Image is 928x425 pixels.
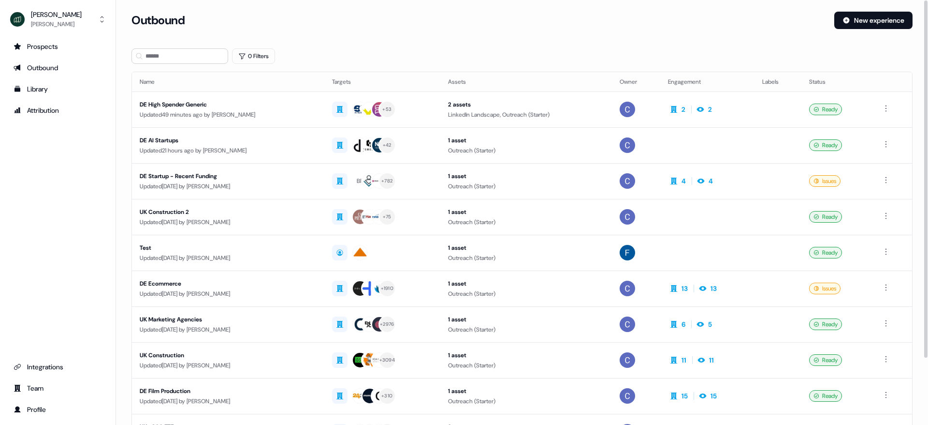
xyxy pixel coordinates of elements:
div: DE High Spender Generic [140,100,317,109]
a: Go to integrations [8,359,108,375]
div: Updated [DATE] by [PERSON_NAME] [140,361,317,370]
div: Test [140,243,317,253]
div: Outreach (Starter) [448,217,604,227]
div: 6 [681,319,685,329]
div: Ready [809,319,842,330]
div: Updated [DATE] by [PERSON_NAME] [140,289,317,299]
div: 1 asset [448,243,604,253]
img: Catherine [620,352,635,368]
div: Ready [809,354,842,366]
div: Team [14,383,102,393]
div: + 75 [383,212,391,221]
div: Outreach (Starter) [448,182,604,191]
div: Ready [809,211,842,223]
div: Profile [14,405,102,414]
div: 1 asset [448,315,604,324]
div: 1 asset [448,386,604,396]
a: Go to profile [8,402,108,417]
div: 2 assets [448,100,604,109]
div: 2 [708,105,712,114]
div: Updated [DATE] by [PERSON_NAME] [140,253,317,263]
div: 2 [681,105,685,114]
div: DE Startup - Recent Funding [140,171,317,181]
div: [PERSON_NAME] [31,19,82,29]
div: Updated 21 hours ago by [PERSON_NAME] [140,146,317,155]
a: Go to outbound experience [8,60,108,76]
div: 4 [681,176,686,186]
div: + 53 [382,105,391,114]
div: DE AI Startups [140,136,317,145]
div: Prospects [14,42,102,51]
button: New experience [834,12,913,29]
div: Outreach (Starter) [448,146,604,155]
div: 13 [710,284,717,293]
div: 1 asset [448,279,604,288]
div: UK Marketing Agencies [140,315,317,324]
div: 1 asset [448,171,604,181]
div: 13 [681,284,688,293]
div: BR [357,176,363,186]
div: 4 [709,176,713,186]
h3: Outbound [131,13,185,28]
button: [PERSON_NAME][PERSON_NAME] [8,8,108,31]
th: Name [132,72,324,91]
div: Ready [809,139,842,151]
div: UK Construction 2 [140,207,317,217]
div: 5 [708,319,712,329]
div: 11 [681,355,686,365]
div: Outreach (Starter) [448,361,604,370]
div: + 42 [383,141,391,150]
div: 15 [710,391,717,401]
div: 15 [681,391,688,401]
a: Go to attribution [8,103,108,118]
div: LinkedIn Landscape, Outreach (Starter) [448,110,604,120]
th: Targets [324,72,441,91]
div: Ready [809,390,842,402]
div: Updated [DATE] by [PERSON_NAME] [140,325,317,334]
a: Go to prospects [8,39,108,54]
div: Outreach (Starter) [448,396,604,406]
img: Catherine [620,173,635,189]
button: 0 Filters [232,48,275,64]
div: Outreach (Starter) [448,289,604,299]
div: 1 asset [448,207,604,217]
div: Outreach (Starter) [448,253,604,263]
a: Go to team [8,380,108,396]
div: Ready [809,104,842,115]
img: Catherine [620,137,635,153]
div: + 3094 [379,356,395,364]
div: DE Film Production [140,386,317,396]
div: 11 [709,355,714,365]
div: Library [14,84,102,94]
th: Labels [754,72,801,91]
img: Catherine [620,102,635,117]
div: Updated [DATE] by [PERSON_NAME] [140,217,317,227]
div: Outbound [14,63,102,73]
div: Updated [DATE] by [PERSON_NAME] [140,182,317,191]
div: + 1910 [381,284,393,293]
div: Issues [809,283,841,294]
div: + 782 [381,177,392,185]
div: + 310 [381,392,392,400]
div: 1 asset [448,136,604,145]
div: Issues [809,175,841,187]
div: UK Construction [140,350,317,360]
a: Go to templates [8,81,108,97]
div: Attribution [14,106,102,115]
div: Integrations [14,362,102,372]
div: + 2976 [380,320,394,329]
div: DE Ecommerce [140,279,317,288]
img: Catherine [620,281,635,296]
img: Catherine [620,317,635,332]
div: Updated 49 minutes ago by [PERSON_NAME] [140,110,317,120]
th: Assets [440,72,612,91]
div: [PERSON_NAME] [31,10,82,19]
div: Ready [809,247,842,258]
div: 1 asset [448,350,604,360]
img: Catherine [620,209,635,225]
div: Outreach (Starter) [448,325,604,334]
img: Catherine [620,388,635,404]
div: Updated [DATE] by [PERSON_NAME] [140,396,317,406]
th: Owner [612,72,660,91]
th: Engagement [660,72,754,91]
